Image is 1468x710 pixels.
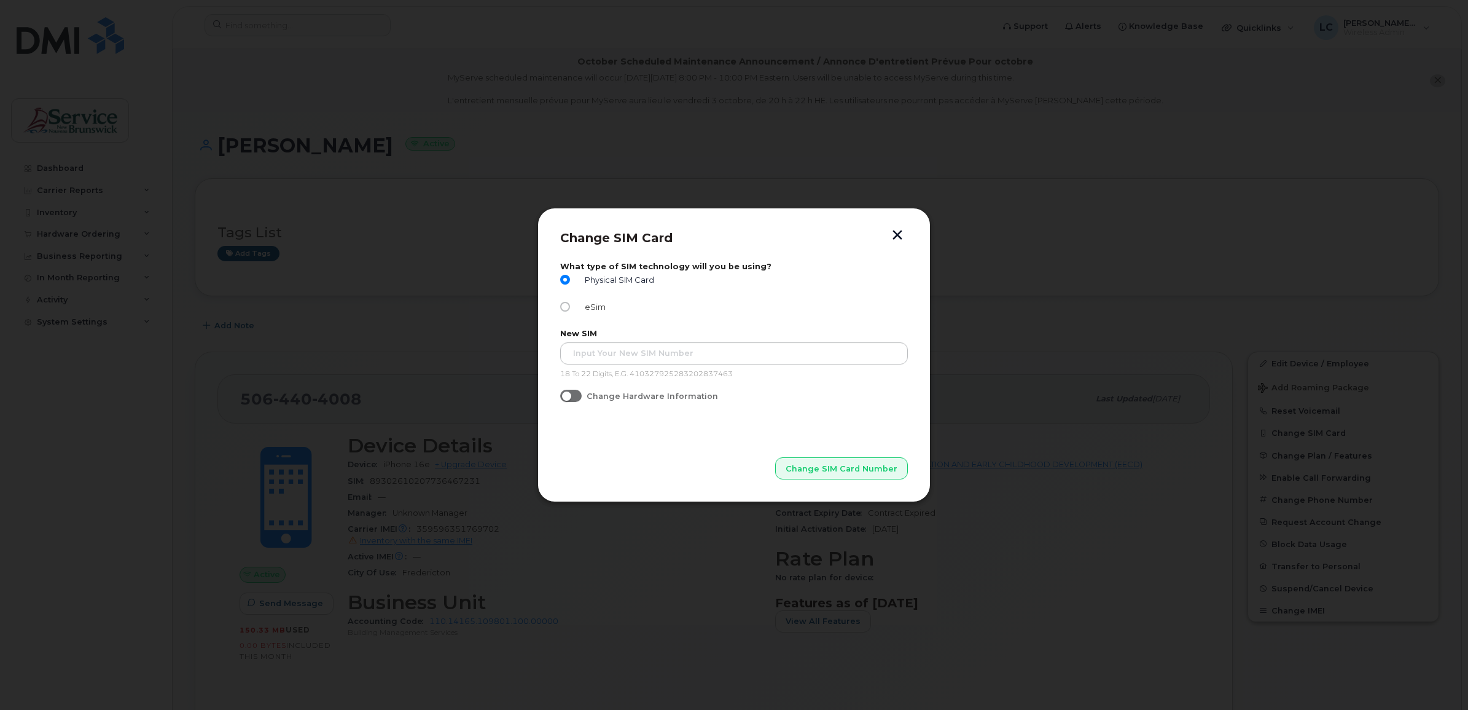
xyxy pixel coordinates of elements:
span: eSim [580,302,606,312]
button: Change SIM Card Number [775,457,908,479]
p: 18 To 22 Digits, E.G. 410327925283202837463 [560,369,908,379]
span: Physical SIM Card [580,275,654,285]
span: Change SIM Card [560,231,673,245]
input: Input Your New SIM Number [560,342,908,365]
label: New SIM [560,329,908,338]
input: Physical SIM Card [560,275,570,285]
input: eSim [560,302,570,312]
label: What type of SIM technology will you be using? [560,262,908,271]
input: Change Hardware Information [560,390,570,400]
span: Change Hardware Information [587,392,718,401]
span: Change SIM Card Number [786,463,897,475]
